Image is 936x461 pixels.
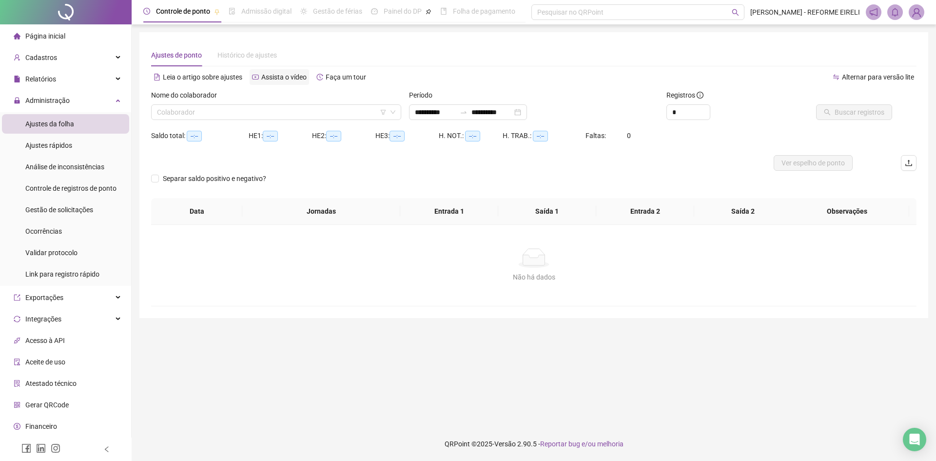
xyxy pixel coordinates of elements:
footer: QRPoint © 2025 - 2.90.5 - [132,427,936,461]
span: Administração [25,97,70,104]
label: Período [409,90,439,100]
span: Atestado técnico [25,380,77,387]
span: Faça um tour [326,73,366,81]
span: sync [14,316,20,322]
span: filter [380,109,386,115]
span: solution [14,380,20,387]
span: Admissão digital [241,7,292,15]
span: --:-- [187,131,202,141]
span: bell [891,8,899,17]
th: Saída 1 [498,198,596,225]
span: Registros [666,90,703,100]
span: file-done [229,8,235,15]
span: Controle de registros de ponto [25,184,117,192]
span: Integrações [25,315,61,323]
div: HE 2: [312,130,375,141]
span: home [14,33,20,40]
span: --:-- [533,131,548,141]
span: Alternar para versão lite [842,73,914,81]
th: Saída 2 [694,198,792,225]
span: Observações [793,206,901,217]
span: pushpin [214,9,220,15]
span: youtube [252,74,259,80]
span: Separar saldo positivo e negativo? [159,173,270,184]
th: Entrada 1 [400,198,498,225]
span: Aceite de uso [25,358,65,366]
span: [PERSON_NAME] - REFORME EIRELI [750,7,860,18]
span: Assista o vídeo [261,73,307,81]
span: sun [300,8,307,15]
span: Ajustes de ponto [151,51,202,59]
th: Jornadas [242,198,400,225]
span: --:-- [326,131,341,141]
span: Validar protocolo [25,249,78,257]
span: dollar [14,423,20,430]
span: --:-- [390,131,405,141]
span: linkedin [36,443,46,453]
span: Controle de ponto [156,7,210,15]
span: Acesso à API [25,337,65,344]
span: down [390,109,396,115]
span: Gestão de férias [313,7,362,15]
th: Observações [785,198,909,225]
span: audit [14,359,20,365]
span: info-circle [697,92,703,99]
span: Histórico de ajustes [217,51,277,59]
span: pushpin [426,9,431,15]
span: Gerar QRCode [25,401,69,409]
button: Ver espelho de ponto [774,155,853,171]
span: to [460,108,468,116]
div: HE 1: [249,130,312,141]
div: Não há dados [163,272,905,282]
div: Saldo total: [151,130,249,141]
span: book [440,8,447,15]
span: notification [869,8,878,17]
span: Folha de pagamento [453,7,515,15]
span: Ajustes rápidos [25,141,72,149]
span: 0 [627,132,631,140]
span: Reportar bug e/ou melhoria [540,440,624,448]
span: swap-right [460,108,468,116]
th: Entrada 2 [596,198,694,225]
div: HE 3: [375,130,439,141]
span: --:-- [263,131,278,141]
span: Financeiro [25,422,57,430]
span: qrcode [14,401,20,408]
span: Ocorrências [25,227,62,235]
div: H. NOT.: [439,130,503,141]
span: facebook [21,443,31,453]
span: Versão [494,440,516,448]
span: Gestão de solicitações [25,206,93,214]
span: Painel do DP [384,7,422,15]
span: file [14,76,20,82]
div: Open Intercom Messenger [903,428,926,451]
span: left [103,446,110,453]
span: history [316,74,323,80]
span: clock-circle [143,8,150,15]
span: Faltas: [585,132,607,140]
span: Link para registro rápido [25,270,99,278]
img: 70416 [909,5,924,20]
span: upload [905,159,913,167]
button: Buscar registros [816,104,892,120]
span: Análise de inconsistências [25,163,104,171]
span: dashboard [371,8,378,15]
span: Exportações [25,294,63,301]
span: Página inicial [25,32,65,40]
label: Nome do colaborador [151,90,223,100]
span: lock [14,97,20,104]
span: --:-- [465,131,480,141]
span: swap [833,74,839,80]
span: Cadastros [25,54,57,61]
span: instagram [51,443,60,453]
span: search [732,9,739,16]
span: Ajustes da folha [25,120,74,128]
div: H. TRAB.: [503,130,585,141]
span: export [14,294,20,301]
span: file-text [154,74,160,80]
span: Leia o artigo sobre ajustes [163,73,242,81]
span: api [14,337,20,344]
th: Data [151,198,242,225]
span: user-add [14,54,20,61]
span: Relatórios [25,75,56,83]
